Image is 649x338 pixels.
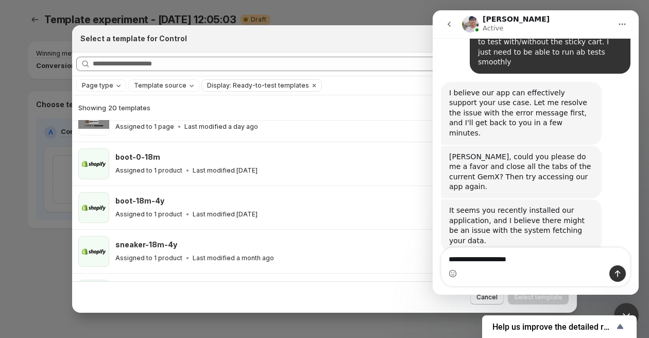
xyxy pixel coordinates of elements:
p: Assigned to 1 product [115,210,182,218]
button: Display: Ready-to-test templates [202,80,309,91]
h3: boot-18m-4y [115,196,164,206]
p: Last modified a day ago [184,123,258,131]
span: Display: Ready-to-test templates [207,81,309,90]
h2: Select a template for Control [80,33,187,44]
p: Last modified [DATE] [193,210,258,218]
button: Cancel [470,290,504,305]
span: Template source [134,81,186,90]
p: Assigned to 1 product [115,254,182,262]
span: Showing 20 templates [78,104,150,112]
h3: boot-0-18m [115,152,160,162]
button: Page type [77,80,126,91]
p: Assigned to 1 product [115,166,182,175]
h3: sneaker-18m-4y [115,240,177,250]
p: Last modified [DATE] [193,166,258,175]
iframe: Intercom live chat [433,10,639,295]
span: Cancel [476,293,498,301]
img: sneaker-18m-4y [78,236,109,267]
iframe: Intercom live chat [614,303,639,328]
img: giveaway-sign-up [78,280,109,311]
img: boot-0-18m [78,148,109,179]
button: Show survey - Help us improve the detailed report for A/B campaigns [492,320,626,333]
span: Page type [82,81,113,90]
p: Assigned to 1 page [115,123,174,131]
img: boot-18m-4y [78,192,109,223]
p: Last modified a month ago [193,254,274,262]
button: Template source [129,80,199,91]
span: Help us improve the detailed report for A/B campaigns [492,322,614,332]
button: Clear [309,80,319,91]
